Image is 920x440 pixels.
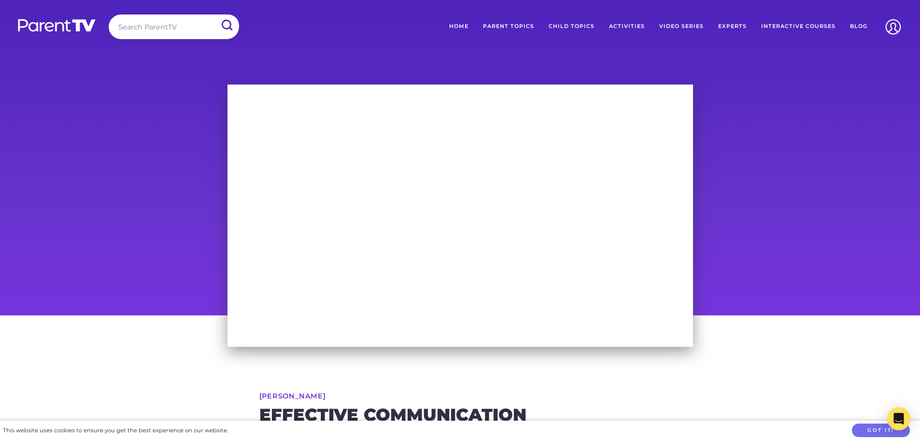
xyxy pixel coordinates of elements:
a: Interactive Courses [754,14,843,39]
a: [PERSON_NAME] [259,393,326,399]
a: Child Topics [541,14,602,39]
div: This website uses cookies to ensure you get the best experience on our website. [3,426,228,436]
a: Activities [602,14,652,39]
a: Blog [843,14,875,39]
button: Got it! [852,424,910,438]
a: Video Series [652,14,711,39]
a: Parent Topics [476,14,541,39]
a: Experts [711,14,754,39]
img: Account [881,14,906,39]
img: parenttv-logo-white.4c85aaf.svg [17,18,97,32]
h2: Effective communication [259,407,661,423]
input: Submit [214,14,239,36]
a: Home [442,14,476,39]
input: Search ParentTV [109,14,239,39]
div: Open Intercom Messenger [887,407,910,430]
